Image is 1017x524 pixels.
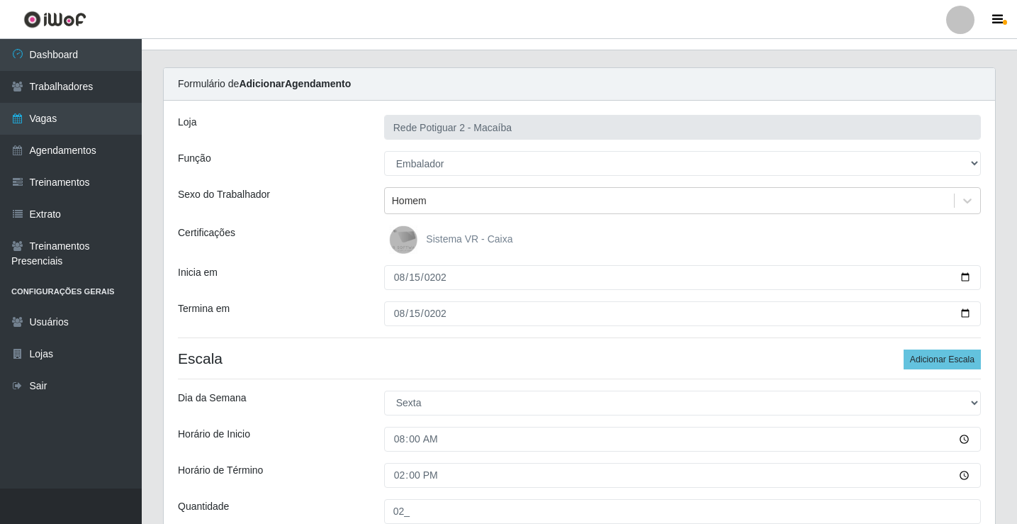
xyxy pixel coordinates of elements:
input: 00/00/0000 [384,301,981,326]
label: Quantidade [178,499,229,514]
div: Homem [392,194,427,208]
label: Loja [178,115,196,130]
img: Sistema VR - Caixa [389,225,423,254]
input: 00:00 [384,463,981,488]
label: Inicia em [178,265,218,280]
button: Adicionar Escala [904,350,981,369]
strong: Adicionar Agendamento [239,78,351,89]
label: Termina em [178,301,230,316]
input: 00:00 [384,427,981,452]
img: CoreUI Logo [23,11,86,28]
input: Informe a quantidade... [384,499,981,524]
label: Função [178,151,211,166]
label: Horário de Término [178,463,263,478]
h4: Escala [178,350,981,367]
label: Sexo do Trabalhador [178,187,270,202]
div: Formulário de [164,68,995,101]
span: Sistema VR - Caixa [426,233,512,245]
label: Certificações [178,225,235,240]
input: 00/00/0000 [384,265,981,290]
label: Horário de Inicio [178,427,250,442]
label: Dia da Semana [178,391,247,406]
